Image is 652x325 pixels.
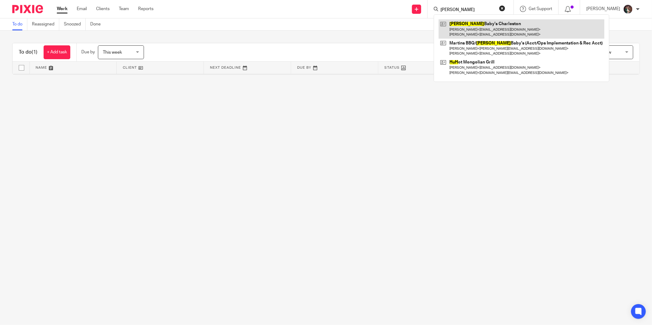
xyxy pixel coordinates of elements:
[32,18,59,30] a: Reassigned
[12,18,27,30] a: To do
[499,5,505,11] button: Clear
[529,7,552,11] span: Get Support
[77,6,87,12] a: Email
[19,49,37,55] h1: To do
[440,7,495,13] input: Search
[64,18,86,30] a: Snoozed
[12,5,43,13] img: Pixie
[90,18,105,30] a: Done
[103,50,122,55] span: This week
[81,49,95,55] p: Due by
[138,6,153,12] a: Reports
[119,6,129,12] a: Team
[96,6,110,12] a: Clients
[586,6,620,12] p: [PERSON_NAME]
[57,6,68,12] a: Work
[32,50,37,55] span: (1)
[623,4,633,14] img: Profile%20picture%20JUS.JPG
[44,45,70,59] a: + Add task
